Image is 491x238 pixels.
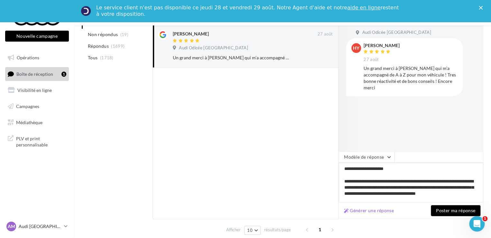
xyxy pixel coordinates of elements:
div: [PERSON_NAME] [364,43,400,48]
span: Boîte de réception [16,71,53,76]
span: Non répondus [88,31,118,38]
button: Poster ma réponse [431,205,480,216]
span: Afficher [226,227,241,233]
span: AM [8,223,15,230]
span: 27 août [318,31,333,37]
a: Boîte de réception1 [4,67,70,81]
a: Médiathèque [4,116,70,129]
span: Tous [88,55,97,61]
p: Audi [GEOGRAPHIC_DATA] [19,223,61,230]
div: Un grand merci à [PERSON_NAME] qui m’a accompagné de A à Z pour mon véhicule ! Tres bonne réactiv... [173,55,291,61]
span: PLV et print personnalisable [16,134,66,148]
div: Le service client n'est pas disponible ce jeudi 28 et vendredi 29 août. Notre Agent d'aide et not... [96,5,400,17]
span: hY [353,45,359,51]
div: 1 [61,72,66,77]
span: 1 [482,216,487,221]
span: Audi Odicée [GEOGRAPHIC_DATA] [179,45,248,51]
a: AM Audi [GEOGRAPHIC_DATA] [5,220,69,233]
button: 10 [244,226,261,235]
span: 10 [247,228,253,233]
span: Opérations [17,55,39,60]
span: Audi Odicée [GEOGRAPHIC_DATA] [362,30,431,35]
button: Générer une réponse [341,207,396,214]
span: (1718) [100,55,114,60]
a: Campagnes [4,100,70,113]
span: 1 [315,224,325,235]
div: Fermer [479,6,485,10]
button: Nouvelle campagne [5,31,69,42]
a: Visibilité en ligne [4,84,70,97]
a: PLV et print personnalisable [4,132,70,151]
span: Médiathèque [16,119,42,125]
div: Un grand merci à [PERSON_NAME] qui m’a accompagné de A à Z pour mon véhicule ! Tres bonne réactiv... [364,65,458,91]
span: Campagnes [16,104,39,109]
span: 27 août [364,57,379,63]
button: Modèle de réponse [338,152,394,163]
span: Répondus [88,43,109,49]
iframe: Intercom live chat [469,216,485,232]
a: aide en ligne [347,5,380,11]
span: Visibilité en ligne [17,87,52,93]
img: Profile image for Service-Client [81,6,91,16]
div: [PERSON_NAME] [173,31,209,37]
a: Opérations [4,51,70,64]
span: (1699) [111,44,125,49]
span: résultats/page [264,227,291,233]
span: (19) [120,32,128,37]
